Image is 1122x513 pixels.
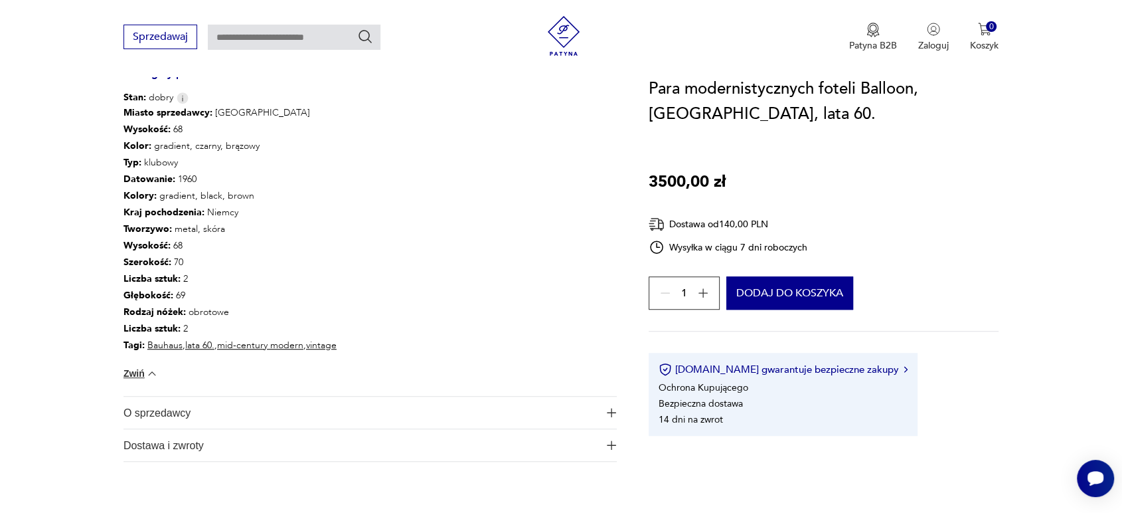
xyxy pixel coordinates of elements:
button: Sprzedawaj [123,25,197,49]
button: Zwiń [123,367,159,380]
li: Ochrona Kupującego [659,381,748,394]
b: Wysokość : [123,123,171,136]
p: 1960 [123,171,337,187]
button: Zaloguj [918,23,949,52]
iframe: Smartsupp widget button [1077,460,1114,497]
img: Ikona koszyka [978,23,991,36]
b: Tworzywo : [123,223,172,235]
p: 68 [123,121,337,138]
img: Ikona plusa [607,408,616,417]
span: O sprzedawcy [123,397,598,429]
div: Dostawa od 140,00 PLN [649,216,808,233]
a: Sprzedawaj [123,33,197,43]
a: Bauhaus [147,339,183,352]
p: 2 [123,270,337,287]
b: Rodzaj nóżek : [123,306,186,318]
div: Wysyłka w ciągu 7 dni roboczych [649,239,808,255]
span: 1 [681,289,687,298]
b: Kolor: [123,140,151,152]
li: 14 dni na zwrot [659,413,723,426]
a: vintage [306,339,337,352]
button: Szukaj [357,29,373,45]
b: Datowanie : [123,173,175,185]
button: [DOMAIN_NAME] gwarantuje bezpieczne zakupy [659,363,908,376]
img: Ikona plusa [607,441,616,450]
p: klubowy [123,154,337,171]
li: Bezpieczna dostawa [659,397,743,410]
img: Ikona certyfikatu [659,363,672,376]
p: , , , [123,337,337,354]
img: chevron down [145,367,159,380]
p: gradient, black, brown [123,187,337,204]
b: Miasto sprzedawcy : [123,106,212,119]
span: Dostawa i zwroty [123,429,598,461]
img: Ikonka użytkownika [927,23,940,36]
a: mid-century modern [217,339,303,352]
b: Kolory : [123,189,157,202]
b: Typ : [123,156,141,169]
p: Patyna B2B [849,39,897,52]
p: Niemcy [123,204,337,221]
button: Ikona plusaDostawa i zwroty [123,429,617,461]
b: Głębokość : [123,289,173,302]
button: 0Koszyk [970,23,999,52]
b: Wysokość : [123,239,171,252]
p: Koszyk [970,39,999,52]
p: 70 [123,254,337,270]
b: Stan: [123,91,146,104]
a: lata 60. [185,339,214,352]
b: Liczba sztuk : [123,272,181,285]
button: Dodaj do koszyka [726,276,853,310]
button: Patyna B2B [849,23,897,52]
p: gradient, czarny, brązowy [123,138,337,154]
img: Ikona medalu [866,23,880,37]
img: Ikona dostawy [649,216,665,233]
b: Liczba sztuk: [123,322,181,335]
div: 0 [986,21,997,33]
span: dobry [123,91,173,104]
button: Ikona plusaO sprzedawcy [123,397,617,429]
img: Ikona strzałki w prawo [904,366,908,373]
p: 3500,00 zł [649,169,726,195]
p: metal, skóra [123,221,337,237]
p: [GEOGRAPHIC_DATA] [123,104,337,121]
p: 68 [123,237,337,254]
p: 69 [123,287,337,304]
img: Info icon [177,92,189,104]
h3: Szczegóły produktu [123,69,617,91]
p: Zaloguj [918,39,949,52]
b: Kraj pochodzenia : [123,206,204,219]
p: obrotowe [123,304,337,320]
h1: Para modernistycznych foteli Balloon, [GEOGRAPHIC_DATA], lata 60. [649,76,999,127]
a: Ikona medaluPatyna B2B [849,23,897,52]
b: Szerokość : [123,256,171,268]
b: Tagi: [123,339,145,352]
img: Patyna - sklep z meblami i dekoracjami vintage [544,16,584,56]
p: 2 [123,320,337,337]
